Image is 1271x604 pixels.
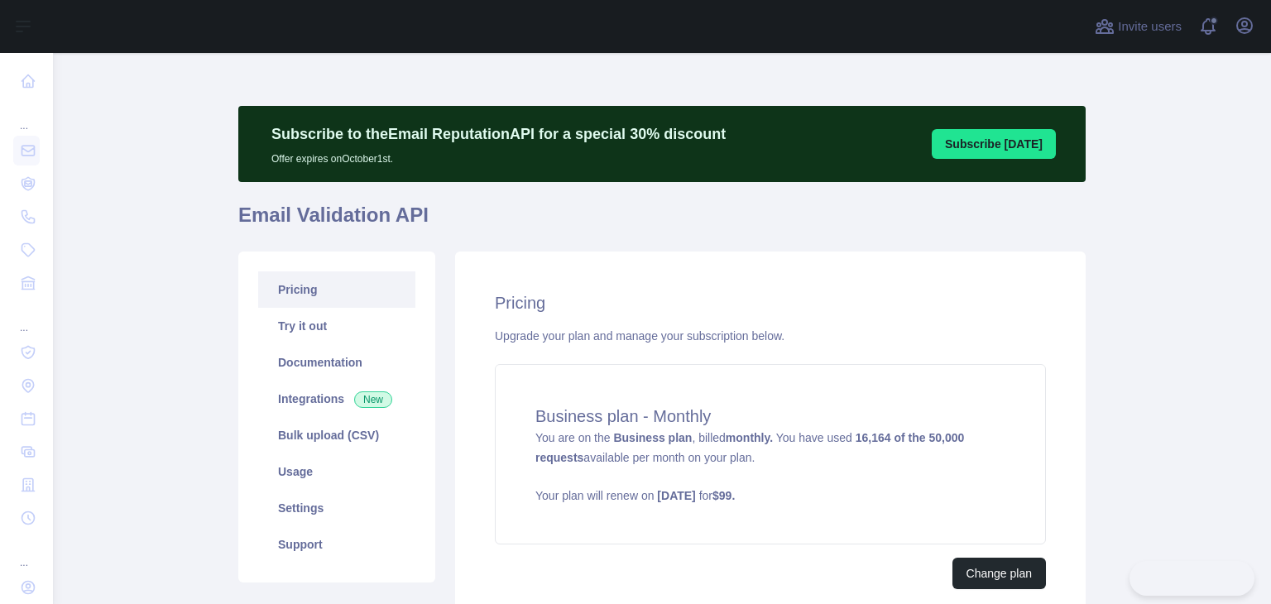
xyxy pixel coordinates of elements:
p: Subscribe to the Email Reputation API for a special 30 % discount [271,122,726,146]
div: Upgrade your plan and manage your subscription below. [495,328,1046,344]
button: Change plan [952,558,1046,589]
a: Documentation [258,344,415,381]
iframe: Toggle Customer Support [1130,561,1254,596]
p: Your plan will renew on for [535,487,1005,504]
span: New [354,391,392,408]
div: ... [13,301,40,334]
p: Offer expires on October 1st. [271,146,726,165]
h1: Email Validation API [238,202,1086,242]
a: Try it out [258,308,415,344]
a: Pricing [258,271,415,308]
strong: $ 99 . [712,489,735,502]
span: Invite users [1118,17,1182,36]
a: Support [258,526,415,563]
h2: Pricing [495,291,1046,314]
div: ... [13,536,40,569]
div: ... [13,99,40,132]
strong: monthly. [726,431,773,444]
a: Settings [258,490,415,526]
a: Integrations New [258,381,415,417]
strong: [DATE] [657,489,695,502]
span: You are on the , billed You have used available per month on your plan. [535,431,1005,504]
strong: Business plan [613,431,692,444]
button: Invite users [1091,13,1185,40]
a: Usage [258,453,415,490]
a: Bulk upload (CSV) [258,417,415,453]
button: Subscribe [DATE] [932,129,1056,159]
h4: Business plan - Monthly [535,405,1005,428]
